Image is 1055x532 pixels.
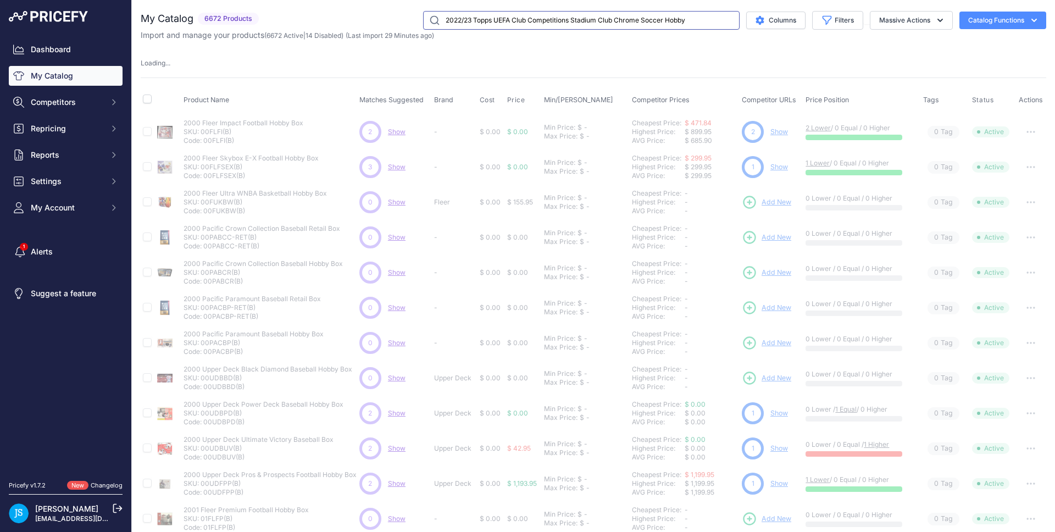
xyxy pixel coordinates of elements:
div: $ [580,202,584,211]
span: Add New [762,338,791,348]
button: Catalog Functions [959,12,1046,29]
a: My Catalog [9,66,123,86]
p: 0 Lower / 0 Equal / 0 Higher [806,264,912,273]
span: Status [972,96,994,104]
a: Changelog [91,481,123,489]
div: - [582,334,587,343]
p: Code: 00FLFI(B) [184,136,303,145]
span: Active [972,232,1009,243]
p: SKU: 00FLFSEX(B) [184,163,319,171]
p: Code: 00PACBP(B) [184,347,324,356]
div: - [584,378,590,387]
span: 0 [368,373,373,383]
p: - [434,339,475,347]
span: $ 0.00 [480,339,501,347]
span: Actions [1019,96,1043,104]
div: $ [580,308,584,317]
div: Min Price: [544,158,575,167]
span: 0 [934,232,939,243]
div: AVG Price: [632,207,685,215]
div: AVG Price: [632,383,685,391]
span: Show [388,268,406,276]
div: - [582,369,587,378]
p: 2000 Pacific Paramount Baseball Retail Box [184,295,321,303]
span: 1 [752,408,754,418]
p: 0 Lower / 0 Equal / 0 Higher [806,194,912,203]
span: Tag [928,126,959,138]
span: ( | ) [264,31,343,40]
span: 2 [368,408,372,418]
button: Massive Actions [870,11,953,30]
img: Pricefy Logo [9,11,88,22]
p: 0 Lower / 0 Equal / 0 Higher [806,229,912,238]
a: Cheapest Price: [632,330,681,338]
a: Cheapest Price: [632,295,681,303]
div: Max Price: [544,237,578,246]
span: - [685,242,688,250]
span: 3 [368,162,372,172]
span: Brand [434,96,453,104]
a: $ 0.00 [685,435,706,444]
div: $ [578,369,582,378]
div: $ [580,132,584,141]
span: $ 0.00 [507,303,528,312]
span: Competitors [31,97,103,108]
div: - [584,273,590,281]
span: Show [388,128,406,136]
span: - [685,374,688,382]
div: $ 685.90 [685,136,737,145]
a: Add New [742,230,791,245]
button: Status [972,96,996,104]
div: Min Price: [544,404,575,413]
div: - [584,167,590,176]
span: Competitor URLs [742,96,796,104]
p: Upper Deck [434,374,475,383]
span: 0 [934,373,939,384]
a: 1 Higher [864,440,889,448]
a: Cheapest Price: [632,119,681,127]
span: $ 0.00 [480,374,501,382]
div: - [584,202,590,211]
span: $ 0.00 [507,128,528,136]
span: Settings [31,176,103,187]
div: Min Price: [544,193,575,202]
div: Max Price: [544,343,578,352]
a: Dashboard [9,40,123,59]
button: Settings [9,171,123,191]
div: Min Price: [544,369,575,378]
a: Show [388,409,406,417]
div: - [582,264,587,273]
div: Highest Price: [632,303,685,312]
span: 0 [934,303,939,313]
span: Show [388,198,406,206]
span: $ 0.00 [507,339,528,347]
a: 1 Equal [835,405,857,413]
a: Show [770,163,788,171]
span: 2 [751,127,755,137]
span: 6672 Products [198,13,259,25]
div: Max Price: [544,132,578,141]
span: $ 0.00 [507,268,528,276]
div: Max Price: [544,167,578,176]
div: - [582,229,587,237]
span: - [685,365,688,373]
span: 0 [368,232,373,242]
div: Highest Price: [632,233,685,242]
p: Import and manage your products [141,30,434,41]
button: Price [507,96,527,104]
span: Add New [762,197,791,208]
div: Highest Price: [632,268,685,277]
p: - [434,303,475,312]
span: Add New [762,514,791,524]
span: Add New [762,373,791,384]
p: SKU: 00PABCR(B) [184,268,343,277]
span: $ 0.00 [480,233,501,241]
span: 0 [934,408,939,419]
div: - [584,343,590,352]
span: 0 [934,197,939,208]
span: Loading [141,59,170,67]
span: Active [972,337,1009,348]
nav: Sidebar [9,40,123,468]
span: - [685,312,688,320]
a: Cheapest Price: [632,400,681,408]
